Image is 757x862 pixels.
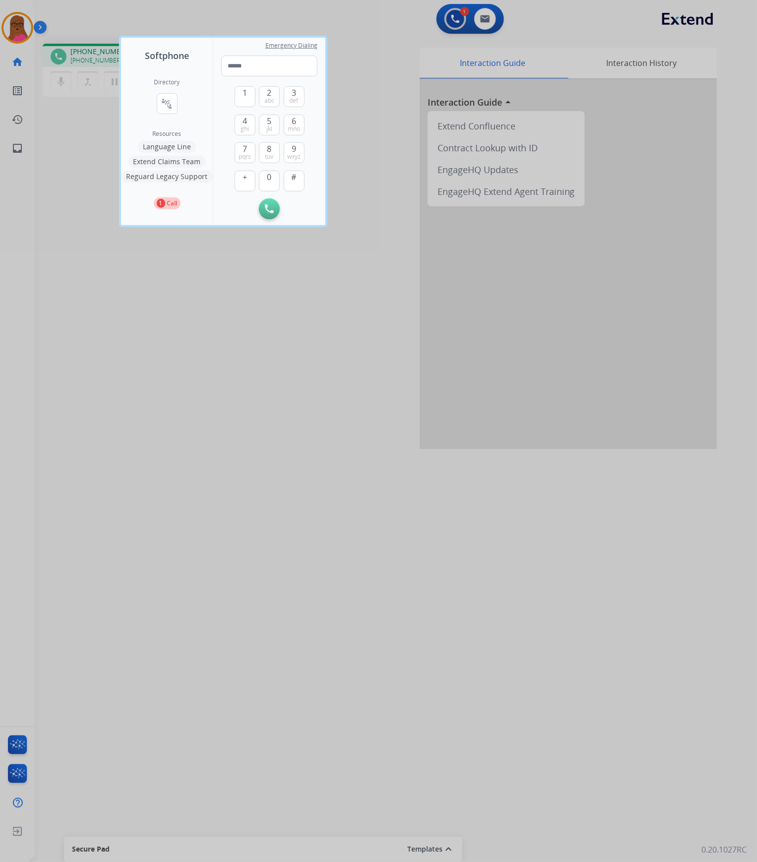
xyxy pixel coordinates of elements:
button: + [235,171,255,191]
span: Emergency Dialing [265,42,317,50]
button: # [284,171,305,191]
button: Extend Claims Team [128,156,206,168]
span: mno [288,125,300,133]
span: jkl [266,125,272,133]
button: 8tuv [259,142,280,163]
h2: Directory [154,78,180,86]
button: 3def [284,86,305,107]
mat-icon: connect_without_contact [161,98,173,110]
button: 2abc [259,86,280,107]
button: 6mno [284,115,305,135]
button: 7pqrs [235,142,255,163]
span: Softphone [145,49,189,62]
span: tuv [265,153,274,161]
span: 4 [243,115,247,127]
button: Reguard Legacy Support [122,171,213,183]
span: Resources [153,130,182,138]
button: 9wxyz [284,142,305,163]
span: abc [264,97,274,105]
span: pqrs [239,153,251,161]
button: 1Call [154,197,181,209]
span: 8 [267,143,272,155]
button: 4ghi [235,115,255,135]
span: 7 [243,143,247,155]
p: 1 [157,199,165,208]
p: Call [167,199,178,208]
span: 2 [267,87,272,99]
span: 9 [292,143,296,155]
button: Language Line [138,141,196,153]
button: 1 [235,86,255,107]
span: 3 [292,87,296,99]
span: + [243,171,247,183]
span: 5 [267,115,272,127]
span: ghi [241,125,249,133]
button: 0 [259,171,280,191]
span: wxyz [287,153,301,161]
span: 1 [243,87,247,99]
img: call-button [265,204,274,213]
p: 0.20.1027RC [702,844,747,856]
span: # [292,171,297,183]
button: 5jkl [259,115,280,135]
span: 0 [267,171,272,183]
span: def [290,97,299,105]
span: 6 [292,115,296,127]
